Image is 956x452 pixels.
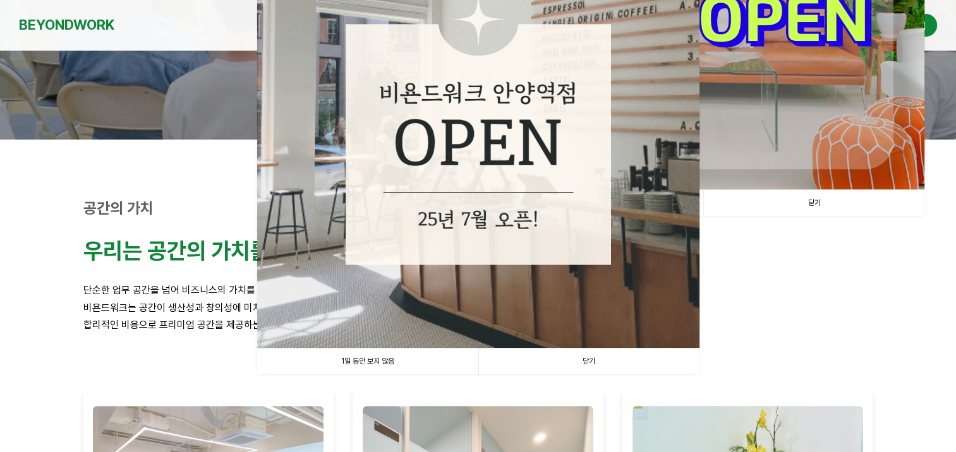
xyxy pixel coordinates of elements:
[478,348,699,374] a: 닫기
[257,348,478,374] a: 1일 동안 보지 않음
[83,199,154,217] strong: 공간의 가치
[83,237,359,265] strong: 우리는 공간의 가치를 높입니다.
[83,282,873,299] p: 단순한 업무 공간을 넘어 비즈니스의 가치를 높이는 영감의 공간을 만듭니다.
[83,299,873,316] p: 비욘드워크는 공간이 생산성과 창의성에 미치는 영향을 잘 알고 있습니다.
[83,316,873,333] p: 합리적인 비용으로 프리미엄 공간을 제공하는 것이 비욘드워크의 철학입니다.
[19,13,114,37] a: BEYONDWORK
[703,190,924,216] a: 닫기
